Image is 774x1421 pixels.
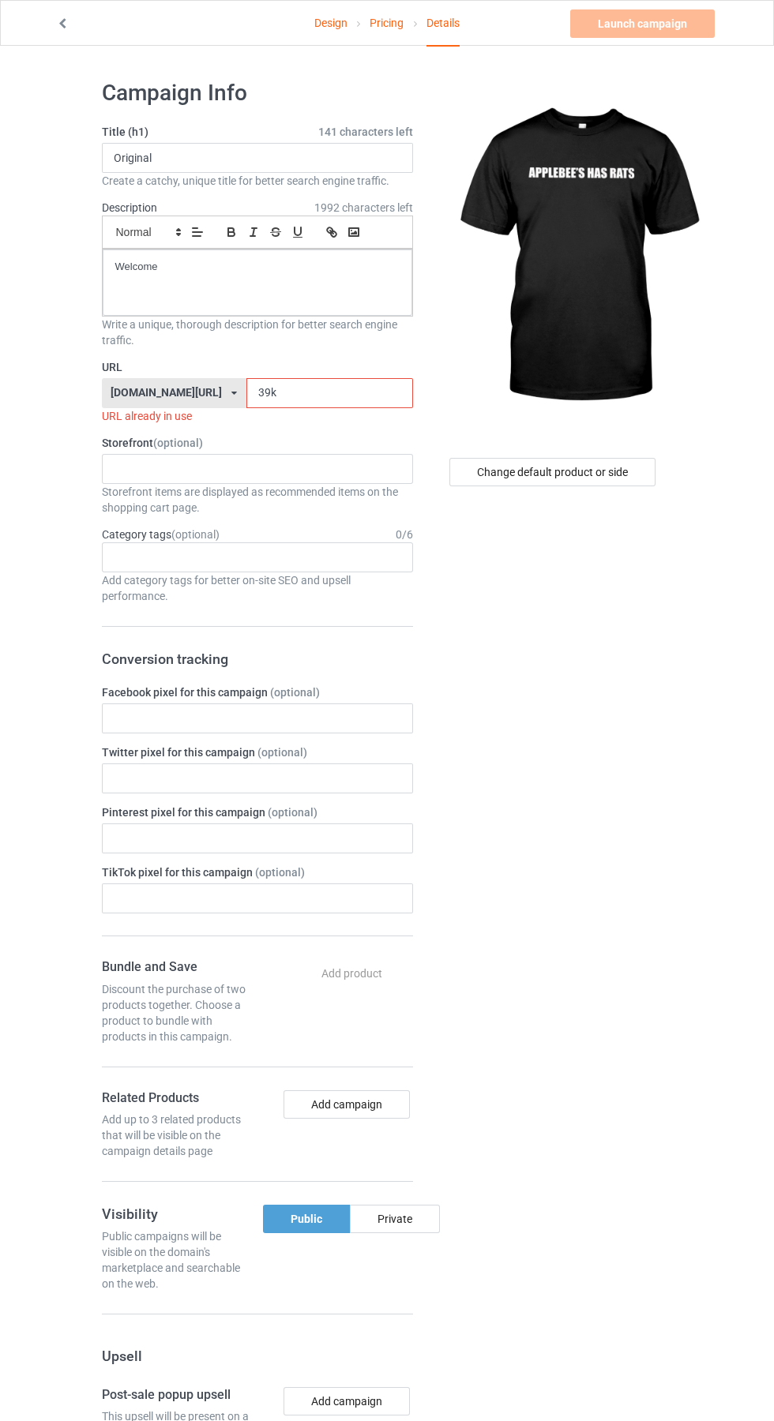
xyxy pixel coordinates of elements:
label: TikTok pixel for this campaign [102,864,413,880]
h1: Campaign Info [102,79,413,107]
div: [DOMAIN_NAME][URL] [111,387,222,398]
label: Description [102,201,157,214]
label: Twitter pixel for this campaign [102,744,413,760]
span: (optional) [153,437,203,449]
div: Public [263,1205,350,1233]
h3: Upsell [102,1347,413,1365]
span: (optional) [268,806,317,819]
button: Add campaign [284,1387,410,1415]
label: Facebook pixel for this campaign [102,684,413,700]
span: (optional) [171,528,220,541]
h3: Visibility [102,1205,252,1223]
label: Pinterest pixel for this campaign [102,804,413,820]
h3: Conversion tracking [102,650,413,668]
div: Add category tags for better on-site SEO and upsell performance. [102,572,413,604]
div: Add up to 3 related products that will be visible on the campaign details page [102,1112,252,1159]
div: Discount the purchase of two products together. Choose a product to bundle with products in this ... [102,981,252,1044]
span: 141 characters left [318,124,413,140]
div: 0 / 6 [396,527,413,542]
div: Change default product or side [449,458,656,486]
div: Details [426,1,460,47]
label: Storefront [102,435,413,451]
label: URL [102,359,413,375]
span: (optional) [255,866,305,879]
div: Create a catchy, unique title for better search engine traffic. [102,173,413,189]
div: Private [350,1205,440,1233]
h4: Post-sale popup upsell [102,1387,252,1404]
a: Design [314,1,348,45]
button: Add campaign [284,1090,410,1119]
label: Category tags [102,527,220,542]
div: Storefront items are displayed as recommended items on the shopping cart page. [102,484,413,516]
div: URL already in use [102,408,413,424]
div: Public campaigns will be visible on the domain's marketplace and searchable on the web. [102,1228,252,1292]
span: 1992 characters left [314,200,413,216]
p: Welcome [115,260,400,275]
span: (optional) [270,686,320,699]
h4: Related Products [102,1090,252,1107]
a: Pricing [370,1,404,45]
h4: Bundle and Save [102,959,252,976]
label: Title (h1) [102,124,413,140]
span: (optional) [257,746,307,759]
div: Write a unique, thorough description for better search engine traffic. [102,317,413,348]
